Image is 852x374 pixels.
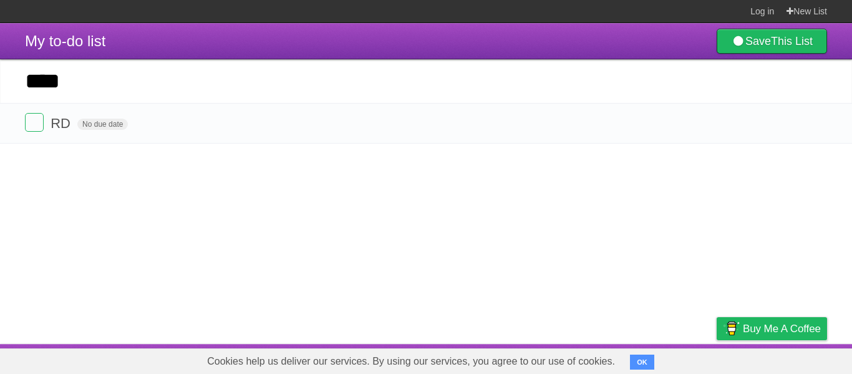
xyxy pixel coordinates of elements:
span: Cookies help us deliver our services. By using our services, you agree to our use of cookies. [195,349,627,374]
span: RD [51,116,74,131]
label: Done [25,113,44,132]
span: My to-do list [25,32,105,49]
a: Developers [592,347,642,371]
button: OK [630,355,654,370]
a: Suggest a feature [748,347,827,371]
a: About [551,347,577,371]
span: No due date [77,119,128,130]
b: This List [771,35,813,47]
a: SaveThis List [717,29,827,54]
a: Terms [658,347,685,371]
img: Buy me a coffee [723,318,740,339]
a: Privacy [700,347,733,371]
a: Buy me a coffee [717,317,827,340]
span: Buy me a coffee [743,318,821,340]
